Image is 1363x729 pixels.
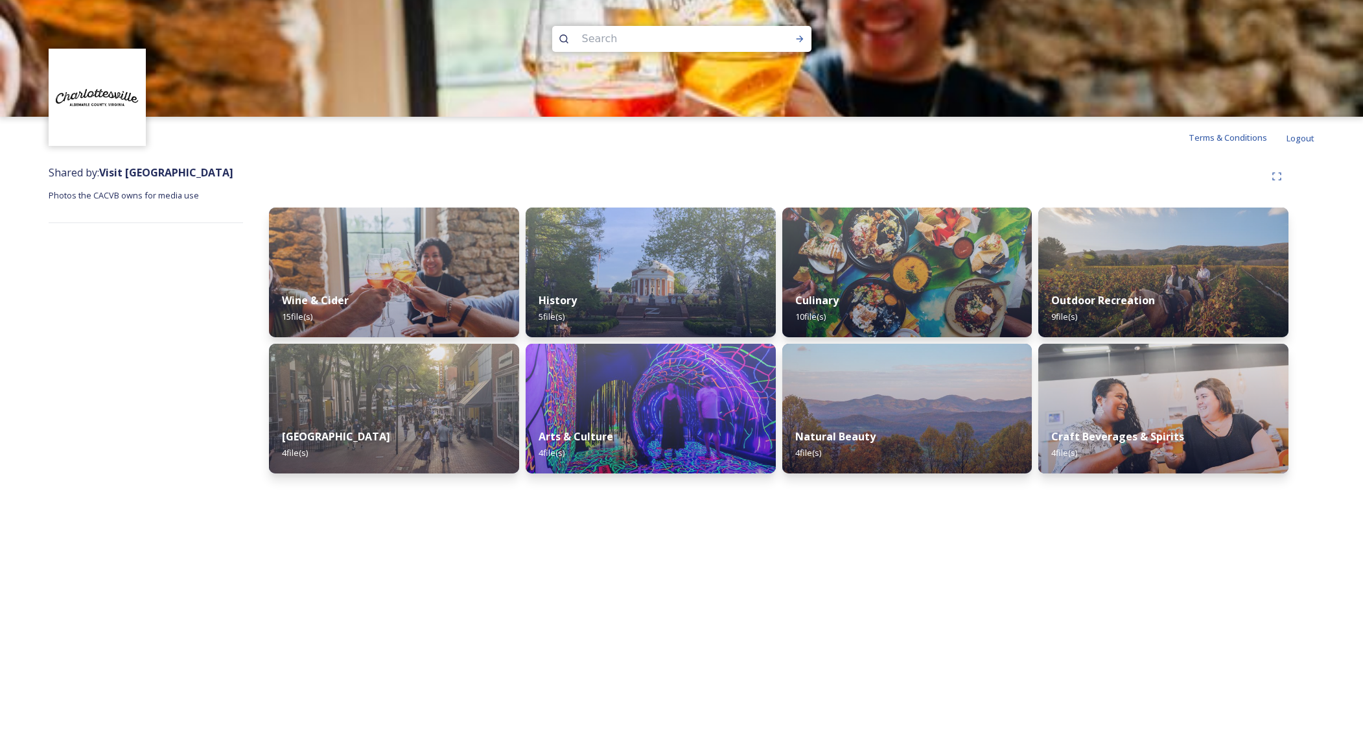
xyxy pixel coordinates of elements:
[282,447,308,459] span: 4 file(s)
[1051,447,1077,459] span: 4 file(s)
[1038,208,1288,337] img: SMS02519%2520%281%29.jpg
[1051,311,1077,322] span: 9 file(s)
[795,447,821,459] span: 4 file(s)
[539,447,565,459] span: 4 file(s)
[269,344,519,473] img: Charlottesville%27s%2520Historic%2520Pedestrian%2520Downtown%2520Mall%2520-%2520Photo%2520Credit%...
[1051,293,1155,307] strong: Outdoor Recreation
[269,208,519,337] img: 00221083-6aa6-4053-8a31-fc9e6e43a90e.jpg
[782,344,1032,473] img: Blue_Ridge_Shenandoah_SS_01%2520%283%29.jpg
[282,293,349,307] strong: Wine & Cider
[782,208,1032,337] img: b1ead265-684e-49c2-94a1-bed708dda874.jpg
[51,51,145,145] img: Circle%20Logo.png
[282,429,390,444] strong: [GEOGRAPHIC_DATA]
[795,311,826,322] span: 10 file(s)
[539,311,565,322] span: 5 file(s)
[795,293,839,307] strong: Culinary
[526,208,776,337] img: UVA%2520Rotunda%2520in%2520Spring%2520-%2520Photo%2520Credit%2520-%2520Brantley%2520Ussery%2520%2...
[1038,344,1288,473] img: 64a97168-0427-4f67-b101-9d7ce184f481.jpg
[526,344,776,473] img: IX_SSuchak_117.jpg
[539,429,613,444] strong: Arts & Culture
[795,429,876,444] strong: Natural Beauty
[1051,429,1184,444] strong: Craft Beverages & Spirits
[576,25,753,53] input: Search
[282,311,312,322] span: 15 file(s)
[539,293,577,307] strong: History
